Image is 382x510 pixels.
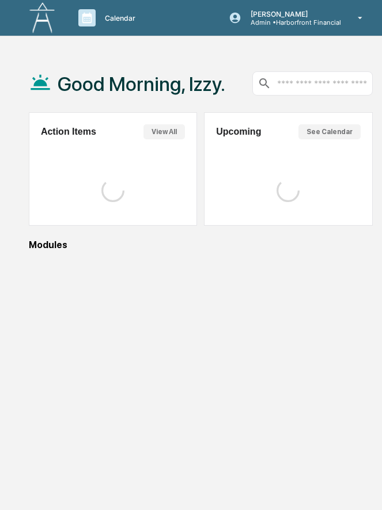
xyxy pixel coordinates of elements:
button: See Calendar [298,124,361,139]
h2: Action Items [41,127,96,137]
button: View All [143,124,185,139]
img: logo [28,2,55,34]
p: [PERSON_NAME] [241,10,341,18]
p: Admin • Harborfront Financial [241,18,341,26]
p: Calendar [96,14,141,22]
div: Modules [29,239,373,250]
h2: Upcoming [216,127,261,137]
h1: Good Morning, Izzy. [58,73,225,96]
